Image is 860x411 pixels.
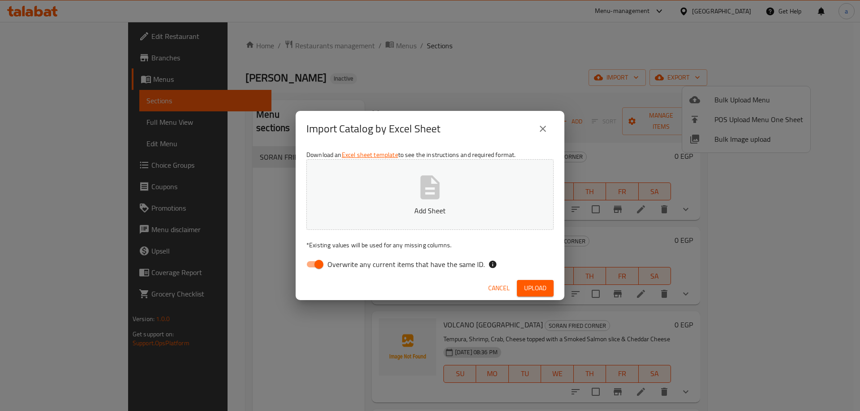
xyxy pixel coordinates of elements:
[306,122,440,136] h2: Import Catalog by Excel Sheet
[517,280,554,297] button: Upload
[488,260,497,269] svg: If the overwrite option isn't selected, then the items that match an existing ID will be ignored ...
[327,259,485,270] span: Overwrite any current items that have the same ID.
[306,159,554,230] button: Add Sheet
[532,118,554,140] button: close
[488,283,510,294] span: Cancel
[485,280,513,297] button: Cancel
[342,149,398,161] a: Excel sheet template
[320,205,540,216] p: Add Sheet
[524,283,546,294] span: Upload
[306,241,554,250] p: Existing values will be used for any missing columns.
[296,147,564,276] div: Download an to see the instructions and required format.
